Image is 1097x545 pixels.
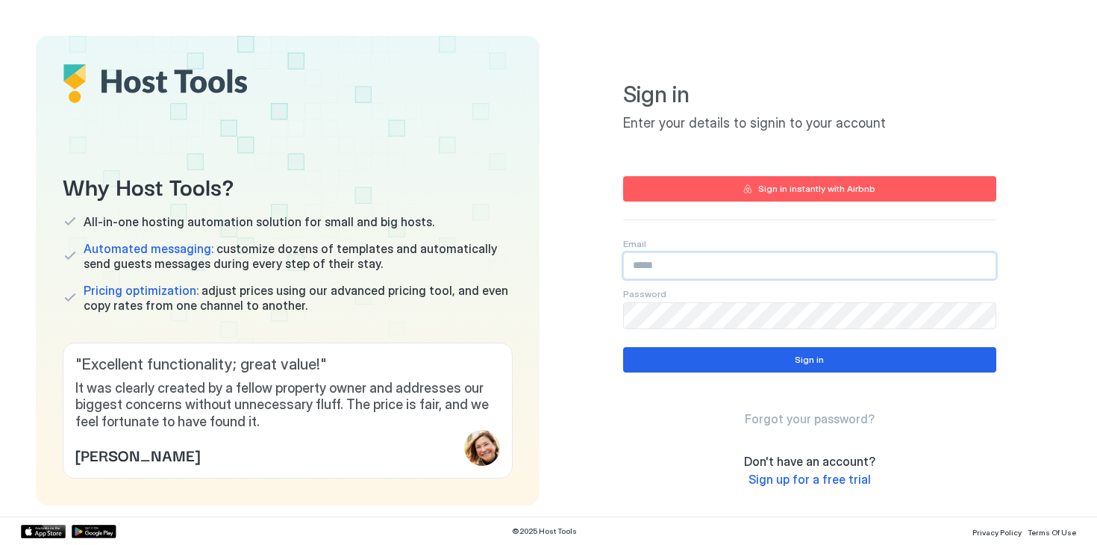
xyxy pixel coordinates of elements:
[624,303,996,328] input: Input Field
[623,115,996,132] span: Enter your details to signin to your account
[795,353,824,367] div: Sign in
[1028,523,1076,539] a: Terms Of Use
[84,283,199,298] span: Pricing optimization:
[63,169,513,202] span: Why Host Tools?
[84,283,513,313] span: adjust prices using our advanced pricing tool, and even copy rates from one channel to another.
[748,472,871,488] a: Sign up for a free trial
[745,411,875,426] span: Forgot your password?
[75,380,500,431] span: It was clearly created by a fellow property owner and addresses our biggest concerns without unne...
[623,238,646,249] span: Email
[512,526,577,536] span: © 2025 Host Tools
[972,528,1022,537] span: Privacy Policy
[758,182,875,196] div: Sign in instantly with Airbnb
[84,241,213,256] span: Automated messaging:
[623,288,666,299] span: Password
[75,443,200,466] span: [PERSON_NAME]
[623,81,996,109] span: Sign in
[744,454,875,469] span: Don't have an account?
[84,214,434,229] span: All-in-one hosting automation solution for small and big hosts.
[745,411,875,427] a: Forgot your password?
[623,176,996,202] button: Sign in instantly with Airbnb
[1028,528,1076,537] span: Terms Of Use
[72,525,116,538] a: Google Play Store
[84,241,513,271] span: customize dozens of templates and automatically send guests messages during every step of their s...
[464,430,500,466] div: profile
[75,355,500,374] span: " Excellent functionality; great value! "
[972,523,1022,539] a: Privacy Policy
[21,525,66,538] a: App Store
[623,347,996,373] button: Sign in
[624,253,996,278] input: Input Field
